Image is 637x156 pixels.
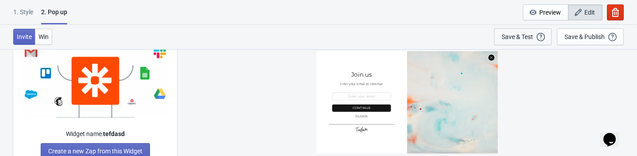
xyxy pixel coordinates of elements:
[22,38,168,118] img: zapier-3.svg
[22,129,168,139] div: Widget name:
[17,33,32,40] span: Invite
[523,4,568,20] button: Preview
[564,33,605,40] div: Save & Publish
[600,121,628,147] iframe: chat widget
[13,8,33,23] div: 1 . Style
[584,9,595,16] span: Edit
[539,9,561,16] span: Preview
[103,130,125,137] strong: tefdasd
[568,4,602,20] button: Edit
[35,29,52,45] button: Win
[502,33,533,40] div: Save & Test
[41,8,67,24] div: 2. Pop up
[38,33,49,40] span: Win
[48,148,142,155] span: Create a new Zap from this Widget
[13,29,35,45] button: Invite
[557,28,624,45] button: Save & Publish
[494,28,552,45] button: Save & Test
